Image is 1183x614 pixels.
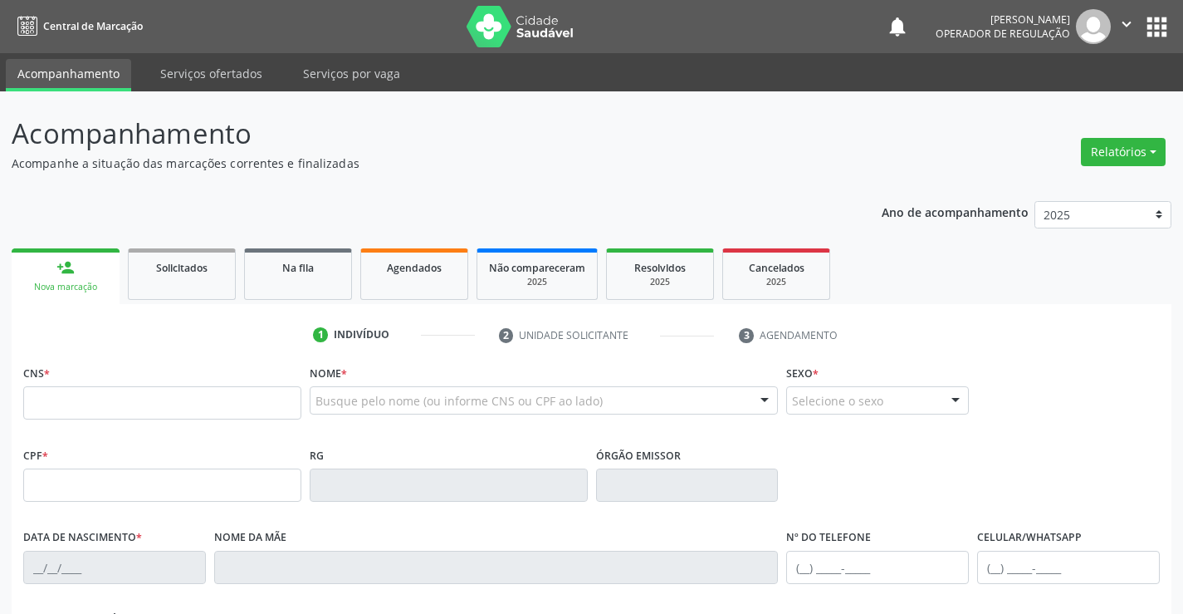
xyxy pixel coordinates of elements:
label: Sexo [786,361,819,386]
div: [PERSON_NAME] [936,12,1070,27]
span: Busque pelo nome (ou informe CNS ou CPF ao lado) [315,392,603,410]
button: notifications [886,15,909,38]
button: Relatórios [1081,138,1166,166]
label: Nº do Telefone [786,525,871,551]
div: Indivíduo [334,327,389,342]
input: (__) _____-_____ [786,551,969,584]
label: CNS [23,361,50,386]
a: Serviços por vaga [291,59,412,88]
p: Acompanhamento [12,113,824,155]
label: CPF [23,443,48,469]
p: Acompanhe a situação das marcações correntes e finalizadas [12,155,824,172]
a: Acompanhamento [6,59,131,91]
a: Serviços ofertados [149,59,274,88]
div: Nova marcação [23,281,108,293]
span: Agendados [387,261,442,275]
label: Nome da mãe [214,525,286,551]
i:  [1117,15,1136,33]
input: __/__/____ [23,551,206,584]
span: Cancelados [749,261,804,275]
label: Data de nascimento [23,525,142,551]
label: RG [310,443,324,469]
span: Central de Marcação [43,19,143,33]
div: 2025 [618,276,701,288]
label: Celular/WhatsApp [977,525,1082,551]
button:  [1111,9,1142,44]
span: Na fila [282,261,314,275]
label: Nome [310,361,347,386]
span: Resolvidos [634,261,686,275]
img: img [1076,9,1111,44]
span: Solicitados [156,261,208,275]
p: Ano de acompanhamento [882,201,1029,222]
span: Selecione o sexo [792,392,883,410]
div: 2025 [735,276,818,288]
button: apps [1142,12,1171,42]
div: 2025 [489,276,585,288]
a: Central de Marcação [12,12,143,40]
div: 1 [313,327,328,342]
input: (__) _____-_____ [977,551,1160,584]
div: person_add [56,258,75,277]
span: Não compareceram [489,261,585,275]
span: Operador de regulação [936,27,1070,41]
label: Órgão emissor [596,443,681,469]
